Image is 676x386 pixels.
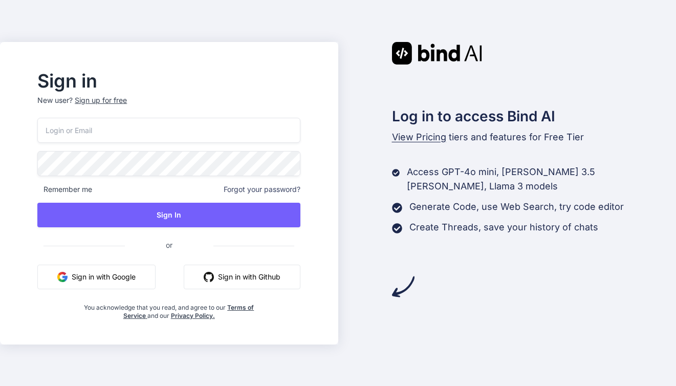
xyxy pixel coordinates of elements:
input: Login or Email [37,118,300,143]
button: Sign in with Google [37,265,156,289]
span: or [125,232,213,258]
img: arrow [392,275,415,298]
img: google [57,272,68,282]
img: github [204,272,214,282]
span: Remember me [37,184,92,195]
p: Create Threads, save your history of chats [409,220,598,234]
p: New user? [37,95,300,118]
div: Sign up for free [75,95,127,105]
span: View Pricing [392,132,446,142]
button: Sign In [37,203,300,227]
div: You acknowledge that you read, and agree to our and our [81,297,257,320]
span: Forgot your password? [224,184,300,195]
h2: Sign in [37,73,300,89]
a: Privacy Policy. [171,312,215,319]
a: Terms of Service [123,304,254,319]
button: Sign in with Github [184,265,300,289]
img: Bind AI logo [392,42,482,65]
p: Generate Code, use Web Search, try code editor [409,200,624,214]
p: Access GPT-4o mini, [PERSON_NAME] 3.5 [PERSON_NAME], Llama 3 models [407,165,676,194]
